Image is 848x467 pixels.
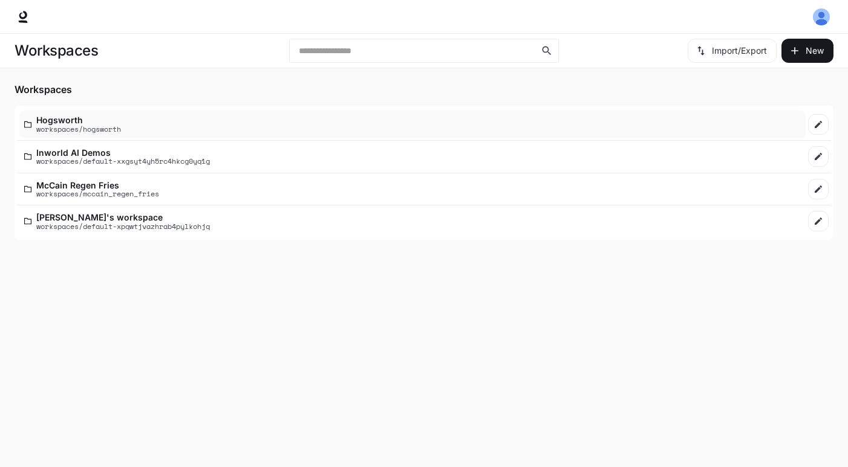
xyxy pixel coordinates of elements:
p: Inworld AI Demos [36,148,210,157]
p: workspaces/mccain_regen_fries [36,190,159,198]
p: [PERSON_NAME]'s workspace [36,213,210,222]
a: Edit workspace [808,146,829,167]
h1: Workspaces [15,39,98,63]
a: Hogsworthworkspaces/hogsworth [19,111,806,138]
a: Edit workspace [808,211,829,231]
a: McCain Regen Friesworkspaces/mccain_regen_fries [19,176,806,203]
a: Edit workspace [808,179,829,199]
p: Hogsworth [36,115,121,124]
a: Inworld AI Demosworkspaces/default-xxgsyt4yh5rc4hkcg0yq1g [19,143,806,170]
button: User avatar [809,5,833,29]
a: [PERSON_NAME]'s workspaceworkspaces/default-xpqwtjvazhrab4pylkohjq [19,208,806,235]
p: workspaces/default-xxgsyt4yh5rc4hkcg0yq1g [36,157,210,165]
button: Create workspace [781,39,833,63]
p: workspaces/hogsworth [36,125,121,133]
button: Import/Export [688,39,777,63]
h5: Workspaces [15,83,833,96]
p: McCain Regen Fries [36,181,159,190]
img: User avatar [813,8,830,25]
a: Edit workspace [808,114,829,135]
p: workspaces/default-xpqwtjvazhrab4pylkohjq [36,222,210,230]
